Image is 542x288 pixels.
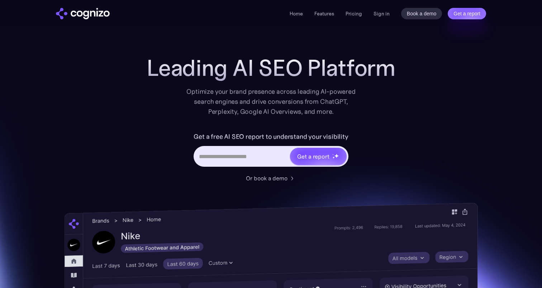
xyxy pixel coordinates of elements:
[56,8,110,19] a: home
[374,9,390,18] a: Sign in
[290,10,303,17] a: Home
[401,8,442,19] a: Book a demo
[194,131,348,142] label: Get a free AI SEO report to understand your visibility
[147,55,395,81] h1: Leading AI SEO Platform
[246,174,287,182] div: Or book a demo
[448,8,486,19] a: Get a report
[194,131,348,170] form: Hero URL Input Form
[346,10,362,17] a: Pricing
[332,156,335,159] img: star
[289,147,347,166] a: Get a reportstarstarstar
[297,152,329,161] div: Get a report
[332,154,333,155] img: star
[246,174,296,182] a: Or book a demo
[56,8,110,19] img: cognizo logo
[314,10,334,17] a: Features
[183,87,359,117] div: Optimize your brand presence across leading AI-powered search engines and drive conversions from ...
[334,153,339,158] img: star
